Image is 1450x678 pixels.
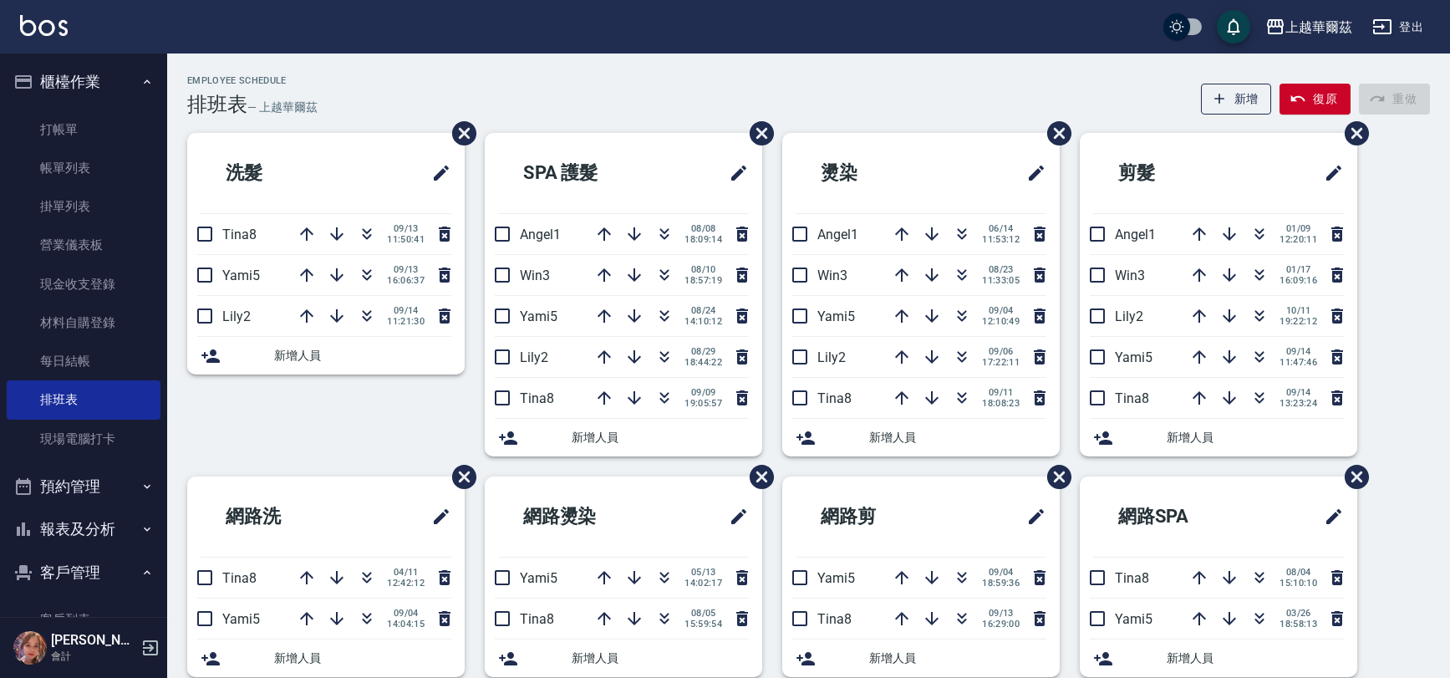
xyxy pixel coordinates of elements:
[387,305,425,316] span: 09/14
[817,390,852,406] span: Tina8
[817,268,847,283] span: Win3
[7,110,160,149] a: 打帳單
[387,275,425,286] span: 16:06:37
[817,227,858,242] span: Angel1
[1093,143,1247,203] h2: 剪髮
[7,465,160,508] button: 預約管理
[1280,264,1317,275] span: 01/17
[1115,390,1149,406] span: Tina8
[1280,234,1317,245] span: 12:20:11
[387,578,425,589] span: 12:42:12
[684,275,722,286] span: 18:57:19
[684,264,722,275] span: 08/10
[13,631,47,665] img: Person
[222,268,260,283] span: Yami5
[1080,419,1357,456] div: 新增人員
[782,419,1060,456] div: 新增人員
[1016,153,1046,193] span: 修改班表的標題
[737,452,776,502] span: 刪除班表
[1280,275,1317,286] span: 16:09:16
[982,398,1020,409] span: 18:08:23
[869,429,1046,446] span: 新增人員
[247,99,318,116] h6: — 上越華爾茲
[684,223,722,234] span: 08/08
[274,347,451,364] span: 新增人員
[1167,429,1344,446] span: 新增人員
[387,567,425,578] span: 04/11
[421,153,451,193] span: 修改班表的標題
[222,611,260,627] span: Yami5
[684,305,722,316] span: 08/24
[982,387,1020,398] span: 09/11
[1080,640,1357,677] div: 新增人員
[719,497,749,537] span: 修改班表的標題
[498,487,670,547] h2: 網路燙染
[201,143,354,203] h2: 洗髮
[982,619,1020,630] span: 16:29:00
[1035,109,1074,158] span: 刪除班表
[187,640,465,677] div: 新增人員
[796,487,959,547] h2: 網路剪
[796,143,949,203] h2: 燙染
[187,75,317,86] h2: Employee Schedule
[1280,608,1317,619] span: 03/26
[1314,497,1344,537] span: 修改班表的標題
[982,608,1020,619] span: 09/13
[982,567,1020,578] span: 09/04
[1035,452,1074,502] span: 刪除班表
[7,551,160,594] button: 客戶管理
[7,60,160,104] button: 櫃檯作業
[869,650,1046,667] span: 新增人員
[1259,10,1359,44] button: 上越華爾茲
[520,390,554,406] span: Tina8
[7,420,160,458] a: 現場電腦打卡
[440,452,479,502] span: 刪除班表
[520,349,548,365] span: Lily2
[982,357,1020,368] span: 17:22:11
[1201,84,1272,115] button: 新增
[982,223,1020,234] span: 06/14
[1115,268,1145,283] span: Win3
[684,608,722,619] span: 08/05
[7,342,160,380] a: 每日結帳
[421,497,451,537] span: 修改班表的標題
[1115,227,1156,242] span: Angel1
[684,357,722,368] span: 18:44:22
[7,303,160,342] a: 材料自購登錄
[7,265,160,303] a: 現金收支登錄
[1280,387,1317,398] span: 09/14
[1280,305,1317,316] span: 10/11
[982,234,1020,245] span: 11:53:12
[485,640,762,677] div: 新增人員
[1115,308,1143,324] span: Lily2
[817,570,855,586] span: Yami5
[1280,316,1317,327] span: 19:22:12
[51,649,136,664] p: 會計
[1280,357,1317,368] span: 11:47:46
[684,234,722,245] span: 18:09:14
[1115,570,1149,586] span: Tina8
[7,149,160,187] a: 帳單列表
[187,93,247,116] h3: 排班表
[222,227,257,242] span: Tina8
[1167,650,1344,667] span: 新增人員
[387,608,425,619] span: 09/04
[1280,567,1317,578] span: 08/04
[1280,84,1351,115] button: 復原
[7,187,160,226] a: 掛單列表
[817,308,855,324] span: Yami5
[737,109,776,158] span: 刪除班表
[572,650,749,667] span: 新增人員
[1115,349,1152,365] span: Yami5
[982,316,1020,327] span: 12:10:49
[817,349,846,365] span: Lily2
[440,109,479,158] span: 刪除班表
[520,268,550,283] span: Win3
[684,316,722,327] span: 14:10:12
[1285,17,1352,38] div: 上越華爾茲
[20,15,68,36] img: Logo
[817,611,852,627] span: Tina8
[1314,153,1344,193] span: 修改班表的標題
[1280,223,1317,234] span: 01/09
[572,429,749,446] span: 新增人員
